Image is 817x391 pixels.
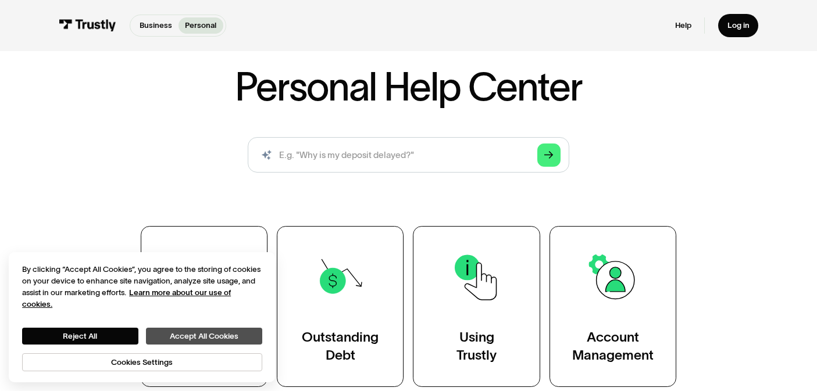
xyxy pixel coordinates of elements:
a: Log in [718,14,758,37]
div: Outstanding Debt [302,328,379,364]
div: Account Management [572,328,654,364]
a: TransactionSupport [141,226,267,387]
p: Personal [185,20,216,31]
p: Business [140,20,172,31]
h1: Personal Help Center [235,67,582,106]
div: Cookie banner [9,252,275,382]
form: Search [248,137,570,173]
a: UsingTrustly [413,226,540,387]
img: Trustly Logo [59,19,116,31]
a: More information about your privacy, opens in a new tab [22,288,231,309]
button: Accept All Cookies [146,328,262,345]
a: OutstandingDebt [277,226,404,387]
div: Using Trustly [456,328,497,364]
button: Cookies Settings [22,353,262,371]
button: Reject All [22,328,138,345]
a: Business [133,17,179,34]
div: Log in [727,20,750,30]
a: AccountManagement [550,226,676,387]
div: By clicking “Accept All Cookies”, you agree to the storing of cookies on your device to enhance s... [22,264,262,310]
div: Privacy [22,264,262,371]
input: search [248,137,570,173]
a: Personal [179,17,223,34]
a: Help [675,20,691,30]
